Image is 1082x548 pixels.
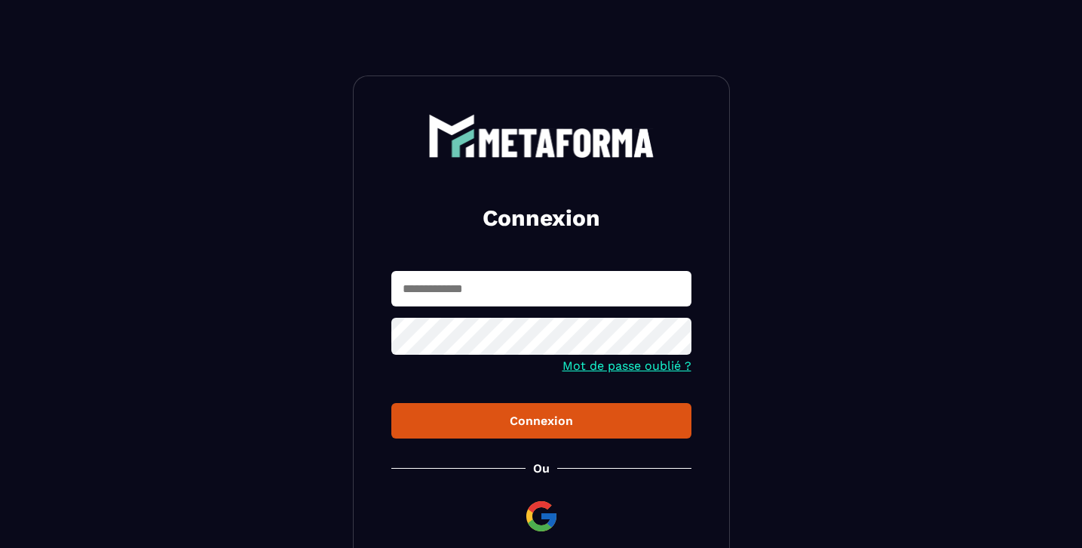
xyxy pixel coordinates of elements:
[409,203,673,233] h2: Connexion
[533,461,550,476] p: Ou
[562,359,691,373] a: Mot de passe oublié ?
[523,498,559,534] img: google
[428,114,654,158] img: logo
[391,403,691,439] button: Connexion
[403,414,679,428] div: Connexion
[391,114,691,158] a: logo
